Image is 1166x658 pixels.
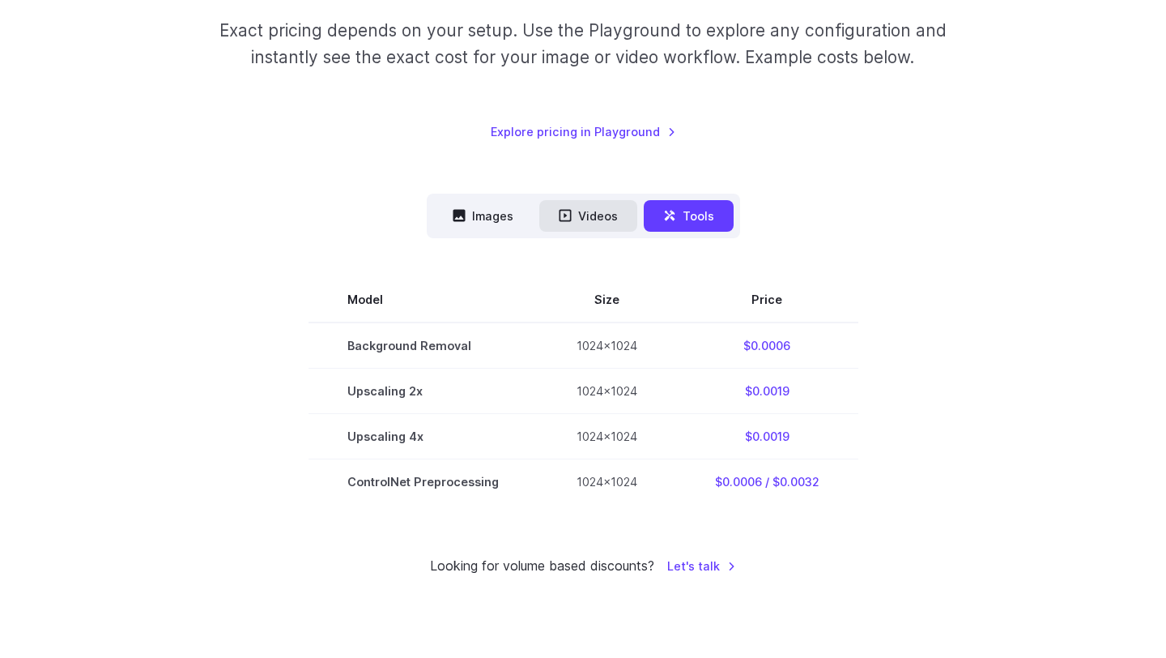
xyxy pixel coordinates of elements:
[433,200,533,232] button: Images
[430,556,654,577] small: Looking for volume based discounts?
[538,323,676,369] td: 1024x1024
[539,200,637,232] button: Videos
[667,557,736,575] a: Let's talk
[189,17,977,71] p: Exact pricing depends on your setup. Use the Playground to explore any configuration and instantl...
[309,459,538,504] td: ControlNet Preprocessing
[309,368,538,413] td: Upscaling 2x
[676,368,858,413] td: $0.0019
[644,200,734,232] button: Tools
[538,368,676,413] td: 1024x1024
[538,413,676,459] td: 1024x1024
[309,413,538,459] td: Upscaling 4x
[491,122,676,141] a: Explore pricing in Playground
[309,323,538,369] td: Background Removal
[309,277,538,323] th: Model
[676,413,858,459] td: $0.0019
[676,277,858,323] th: Price
[676,459,858,504] td: $0.0006 / $0.0032
[538,277,676,323] th: Size
[538,459,676,504] td: 1024x1024
[676,323,858,369] td: $0.0006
